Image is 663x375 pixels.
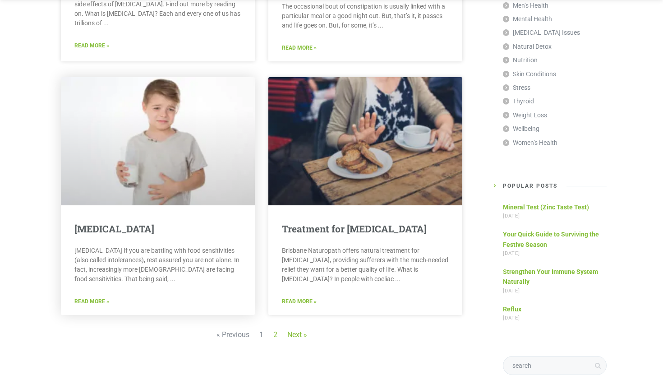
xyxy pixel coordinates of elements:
a: Thyroid [503,94,534,108]
span: [DATE] [503,212,607,220]
a: Weight Loss [503,108,547,122]
span: [DATE] [503,314,607,322]
a: Read More » [282,297,317,306]
nav: Pagination [61,315,462,355]
a: 2 [273,330,277,339]
a: Stress [503,81,530,94]
input: search [503,356,607,375]
a: [MEDICAL_DATA] [74,222,154,235]
span: [DATE] [503,250,607,258]
a: Read More » [282,44,317,52]
a: Mineral Test (Zinc Taste Test) [503,204,589,211]
a: Your Quick Guide to Surviving the Festive Season [503,231,599,248]
span: 1 [259,330,263,339]
p: Brisbane Naturopath offers natural treatment for [MEDICAL_DATA], providing sufferers with the muc... [282,246,449,284]
a: Natural Detox [503,40,552,53]
a: Reflux [503,306,521,313]
a: Treatment for [MEDICAL_DATA] [282,222,427,235]
a: Treatment for Coeliac Disease [268,77,462,205]
span: [DATE] [503,287,607,295]
a: [MEDICAL_DATA] Issues [503,26,580,39]
a: Read More » [74,42,109,50]
h5: Popular Posts [494,183,607,195]
a: Skin Conditions [503,67,556,81]
a: Wellbeing [503,122,539,135]
a: Mental Health [503,12,552,26]
a: Next » [287,330,307,339]
a: Women’s Health [503,136,557,149]
a: Strengthen Your Immune System Naturally [503,268,598,285]
p: [MEDICAL_DATA] If you are battling with food sensitivities (also called intolerances), rest assur... [74,246,241,284]
span: « Previous [216,330,249,339]
p: The occasional bout of constipation is usually linked with a particular meal or a good night out.... [282,2,449,30]
a: Read More » [74,297,109,306]
a: Food Sensitivity Brisbane [61,77,255,205]
a: Nutrition [503,53,538,67]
